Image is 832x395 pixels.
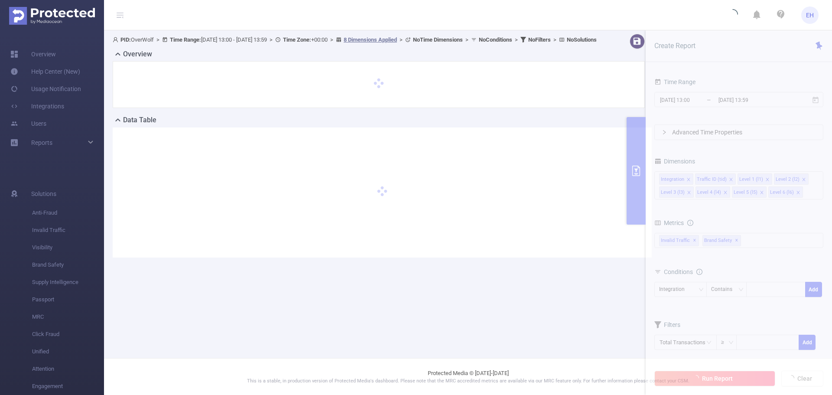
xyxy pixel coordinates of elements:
p: This is a stable, in production version of Protected Media's dashboard. Please note that the MRC ... [126,378,810,385]
span: > [551,36,559,43]
b: PID: [120,36,131,43]
b: No Conditions [479,36,512,43]
span: > [512,36,520,43]
a: Users [10,115,46,132]
b: No Filters [528,36,551,43]
span: > [397,36,405,43]
span: Anti-Fraud [32,204,104,222]
h2: Overview [123,49,152,59]
span: Supply Intelligence [32,274,104,291]
a: Integrations [10,98,64,115]
i: icon: user [113,37,120,42]
span: Reports [31,139,52,146]
span: > [463,36,471,43]
span: OverWolf [DATE] 13:00 - [DATE] 13:59 +00:00 [113,36,597,43]
b: Time Range: [170,36,201,43]
span: > [267,36,275,43]
a: Usage Notification [10,80,81,98]
u: 8 Dimensions Applied [344,36,397,43]
a: Reports [31,134,52,151]
h2: Data Table [123,115,156,125]
footer: Protected Media © [DATE]-[DATE] [104,358,832,395]
span: Brand Safety [32,256,104,274]
b: Time Zone: [283,36,311,43]
b: No Solutions [567,36,597,43]
span: Click Fraud [32,326,104,343]
span: Engagement [32,378,104,395]
a: Help Center (New) [10,63,80,80]
a: Overview [10,46,56,63]
img: Protected Media [9,7,95,25]
b: No Time Dimensions [413,36,463,43]
span: Passport [32,291,104,308]
span: Visibility [32,239,104,256]
span: > [154,36,162,43]
span: Attention [32,360,104,378]
span: MRC [32,308,104,326]
span: Invalid Traffic [32,222,104,239]
i: icon: loading [728,9,738,21]
span: Unified [32,343,104,360]
span: EH [806,7,814,24]
span: Solutions [31,185,56,202]
span: > [328,36,336,43]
